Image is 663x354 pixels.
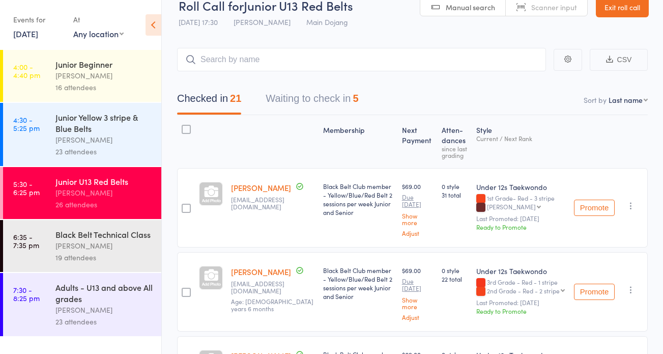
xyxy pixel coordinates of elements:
a: 6:35 -7:35 pmBlack Belt Technical Class[PERSON_NAME]19 attendees [3,220,161,272]
span: Manual search [446,2,495,12]
div: Junior U13 Red Belts [55,176,153,187]
span: Age: [DEMOGRAPHIC_DATA] years 6 months [231,297,313,313]
div: Black Belt Club member - Yellow/Blue/Red Belt 2 sessions per week Junior and Senior [323,182,393,216]
time: 4:30 - 5:25 pm [13,116,40,132]
div: Black Belt Club member - Yellow/Blue/Red Belt 2 sessions per week Junior and Senior [323,266,393,301]
span: [DATE] 17:30 [179,17,218,27]
div: Any location [73,28,124,39]
div: [PERSON_NAME] [55,134,153,146]
small: Due [DATE] [402,278,434,292]
span: 22 total [442,275,469,283]
div: Adults - U13 and above All grades [55,282,153,304]
div: Junior Yellow 3 stripe & Blue Belts [55,112,153,134]
a: Show more [402,296,434,310]
a: [PERSON_NAME] [231,266,291,277]
small: Due [DATE] [402,194,434,208]
a: 4:30 -5:25 pmJunior Yellow 3 stripe & Blue Belts[PERSON_NAME]23 attendees [3,103,161,166]
a: Show more [402,212,434,226]
span: 0 style [442,182,469,190]
a: Adjust [402,314,434,320]
div: Junior Beginner [55,59,153,70]
time: 7:30 - 8:25 pm [13,286,40,302]
button: Promote [574,200,615,216]
div: Last name [609,95,643,105]
div: 23 attendees [55,146,153,157]
button: Promote [574,284,615,300]
label: Sort by [584,95,607,105]
div: Ready to Promote [476,223,565,231]
div: 1st Grade- Red - 3 stripe [476,195,565,212]
div: [PERSON_NAME] [55,304,153,316]
small: Last Promoted: [DATE] [476,299,565,306]
div: Atten­dances [438,120,473,164]
span: Main Dojang [306,17,348,27]
span: [PERSON_NAME] [234,17,291,27]
div: $69.00 [402,266,434,320]
div: [PERSON_NAME] [55,70,153,81]
div: [PERSON_NAME] [487,203,536,210]
div: 3rd Grade - Red - 1 stripe [476,279,565,296]
span: Scanner input [531,2,577,12]
time: 4:00 - 4:40 pm [13,63,40,79]
small: jaga143@iinet.net.au [231,196,315,211]
div: [PERSON_NAME] [55,187,153,199]
div: Events for [13,11,63,28]
a: Adjust [402,230,434,236]
div: Under 12s Taekwondo [476,266,565,276]
div: 26 attendees [55,199,153,210]
span: 31 total [442,190,469,199]
div: 16 attendees [55,81,153,93]
small: Last Promoted: [DATE] [476,215,565,222]
a: 7:30 -8:25 pmAdults - U13 and above All grades[PERSON_NAME]23 attendees [3,273,161,336]
div: 2nd Grade - Red - 2 stripe [487,287,560,294]
div: $69.00 [402,182,434,236]
button: Checked in21 [177,88,241,115]
button: Waiting to check in5 [266,88,358,115]
div: 5 [353,93,358,104]
div: Under 12s Taekwondo [476,182,565,192]
div: Ready to Promote [476,307,565,315]
div: [PERSON_NAME] [55,240,153,252]
span: 0 style [442,266,469,275]
a: [PERSON_NAME] [231,182,291,193]
a: 5:30 -6:25 pmJunior U13 Red Belts[PERSON_NAME]26 attendees [3,167,161,219]
a: 4:00 -4:40 pmJunior Beginner[PERSON_NAME]16 attendees [3,50,161,102]
div: Next Payment [398,120,438,164]
div: Black Belt Technical Class [55,229,153,240]
small: kpamin83@gmail.com [231,280,315,295]
button: CSV [590,49,648,71]
div: Style [472,120,569,164]
input: Search by name [177,48,546,71]
div: Current / Next Rank [476,135,565,142]
time: 6:35 - 7:35 pm [13,233,39,249]
time: 5:30 - 6:25 pm [13,180,40,196]
div: Membership [319,120,397,164]
div: since last grading [442,145,469,158]
div: 21 [230,93,241,104]
div: At [73,11,124,28]
div: 23 attendees [55,316,153,328]
a: [DATE] [13,28,38,39]
div: 19 attendees [55,252,153,263]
